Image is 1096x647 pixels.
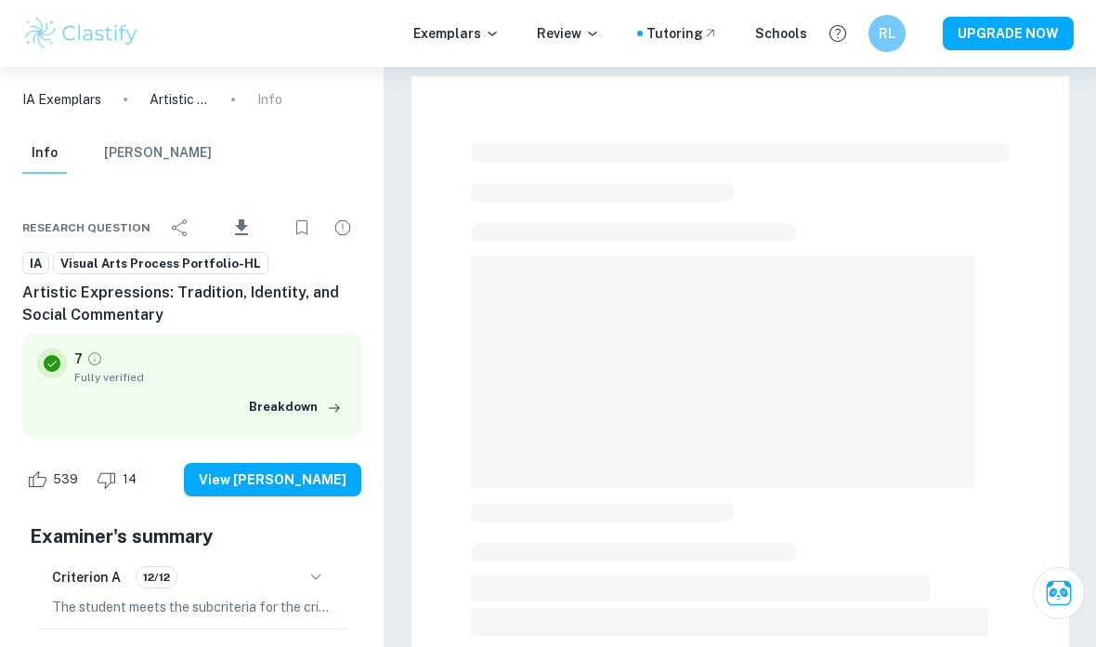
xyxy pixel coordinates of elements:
a: Visual Arts Process Portfolio-HL [53,252,268,275]
h6: Artistic Expressions: Tradition, Identity, and Social Commentary [22,282,361,326]
span: 12/12 [137,569,176,586]
div: Download [202,204,280,252]
a: Tutoring [646,23,718,44]
span: Visual Arts Process Portfolio-HL [54,255,267,273]
p: Review [537,23,600,44]
div: Like [22,465,88,495]
span: 14 [112,470,147,489]
a: IA Exemplars [22,89,101,110]
button: Help and Feedback [822,18,854,49]
p: 7 [74,349,83,369]
h6: RL [877,23,898,44]
p: Exemplars [413,23,500,44]
a: Schools [755,23,807,44]
div: Share [162,209,199,246]
div: Dislike [92,465,147,495]
a: IA [22,252,49,275]
p: Artistic Expressions: Tradition, Identity, and Social Commentary [150,89,209,110]
button: Info [22,133,67,174]
button: Breakdown [244,393,346,421]
button: UPGRADE NOW [943,17,1074,50]
a: Grade fully verified [86,350,103,367]
button: Ask Clai [1033,567,1085,619]
p: The student meets the subcriteria for the criterion of art-making formats by providing three art-... [52,597,332,617]
span: IA [23,255,48,273]
div: Bookmark [283,209,320,246]
h6: Criterion A [52,567,121,588]
span: Fully verified [74,369,346,386]
div: Report issue [324,209,361,246]
button: RL [868,15,906,52]
button: [PERSON_NAME] [104,133,212,174]
button: View [PERSON_NAME] [184,463,361,496]
img: Clastify logo [22,15,140,52]
h5: Examiner's summary [30,522,354,550]
span: Research question [22,219,150,236]
span: 539 [43,470,88,489]
p: Info [257,89,282,110]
